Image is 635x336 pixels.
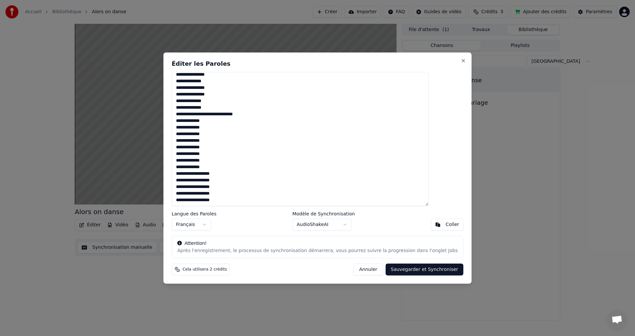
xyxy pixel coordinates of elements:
[446,221,459,228] div: Coller
[172,60,463,66] h2: Éditer les Paroles
[183,267,227,272] span: Cela utilisera 2 crédits
[177,240,458,247] div: Attention!
[386,264,464,276] button: Sauvegarder et Synchroniser
[177,247,458,254] div: Après l'enregistrement, le processus de synchronisation démarrera, vous pourrez suivre la progres...
[172,211,217,216] label: Langue des Paroles
[292,211,355,216] label: Modèle de Synchronisation
[354,264,383,276] button: Annuler
[431,219,464,231] button: Coller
